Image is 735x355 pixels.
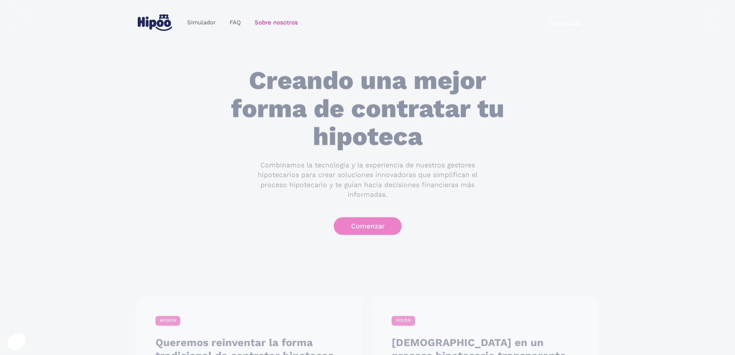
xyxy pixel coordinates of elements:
[531,14,599,32] a: Comenzar
[155,316,180,326] div: MISIÓN
[248,15,305,30] a: Sobre nosotros
[391,316,415,326] div: VISIÓN
[180,15,223,30] a: Simulador
[136,11,174,34] a: home
[333,217,402,235] a: Comenzar
[223,15,248,30] a: FAQ
[221,67,514,151] h1: Creando una mejor forma de contratar tu hipoteca
[243,160,491,200] p: Combinamos la tecnología y la experiencia de nuestros gestores hipotecarios para crear soluciones...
